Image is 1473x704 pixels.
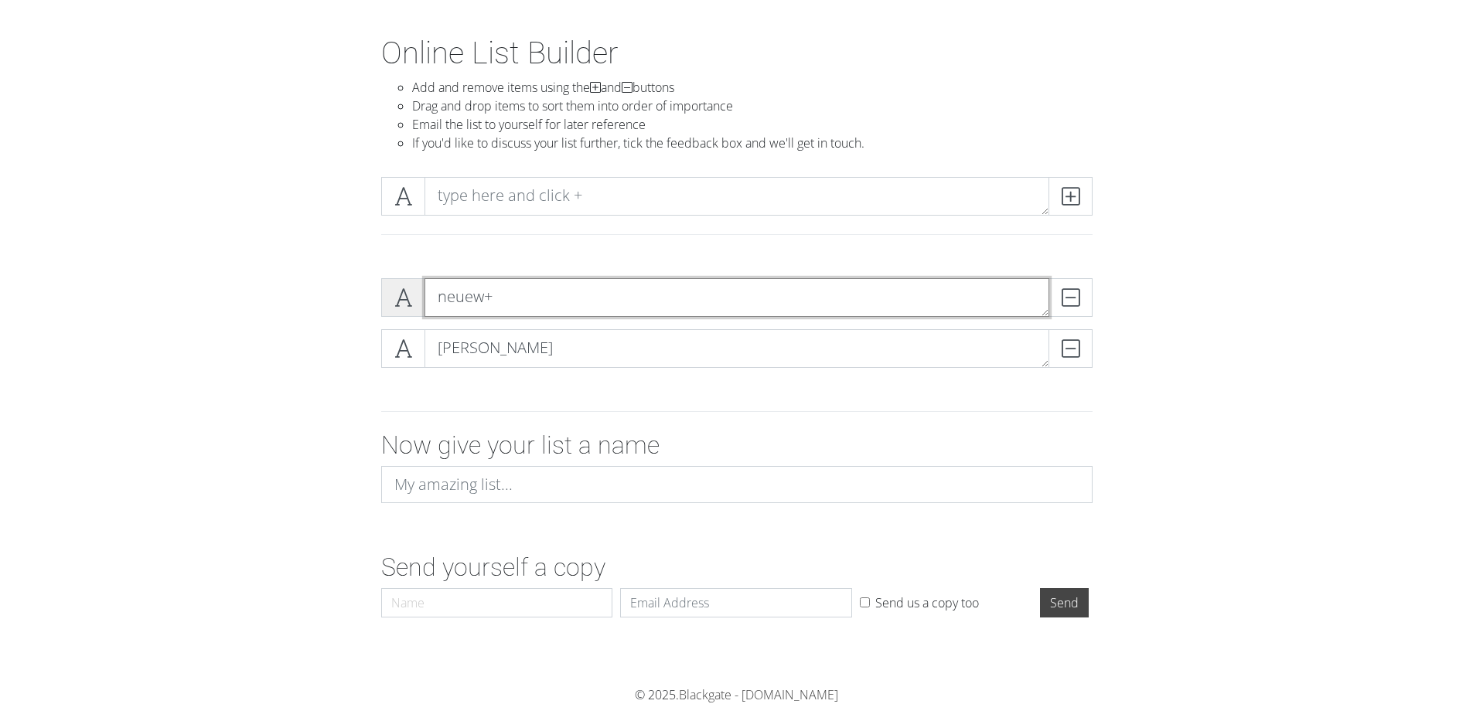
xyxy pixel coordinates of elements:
[412,78,1093,97] li: Add and remove items using the and buttons
[381,466,1093,503] input: My amazing list...
[620,588,852,617] input: Email Address
[875,593,979,612] label: Send us a copy too
[412,97,1093,115] li: Drag and drop items to sort them into order of importance
[381,553,1093,582] h2: Send yourself a copy
[679,686,838,703] a: Blackgate - [DOMAIN_NAME]
[412,115,1093,134] li: Email the list to yourself for later reference
[412,134,1093,152] li: If you'd like to discuss your list further, tick the feedback box and we'll get in touch.
[381,430,1093,460] h2: Now give your list a name
[381,35,1093,72] h1: Online List Builder
[381,588,613,617] input: Name
[1040,588,1089,617] input: Send
[308,685,1166,704] div: © 2025.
